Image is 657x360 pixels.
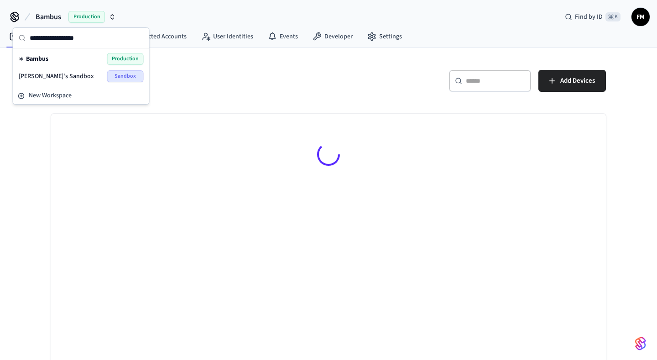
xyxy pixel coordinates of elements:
span: Sandbox [107,70,144,82]
img: SeamLogoGradient.69752ec5.svg [635,336,646,351]
span: ⌘ K [605,12,620,21]
a: Connected Accounts [111,28,194,45]
h5: Devices [51,70,323,89]
a: Devices [2,28,49,45]
button: New Workspace [14,88,148,103]
div: Find by ID⌘ K [558,9,628,25]
div: Suggestions [13,48,149,87]
a: Events [261,28,305,45]
span: [PERSON_NAME]'s Sandbox [19,72,94,81]
span: Add Devices [560,75,595,87]
a: User Identities [194,28,261,45]
span: Production [107,53,144,65]
span: Find by ID [575,12,603,21]
button: FM [631,8,650,26]
span: New Workspace [29,91,72,101]
span: Bambus [36,11,61,22]
span: Bambus [26,54,48,64]
a: Developer [305,28,360,45]
span: Production [68,11,105,23]
span: FM [632,9,649,25]
a: Settings [360,28,409,45]
button: Add Devices [538,70,606,92]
